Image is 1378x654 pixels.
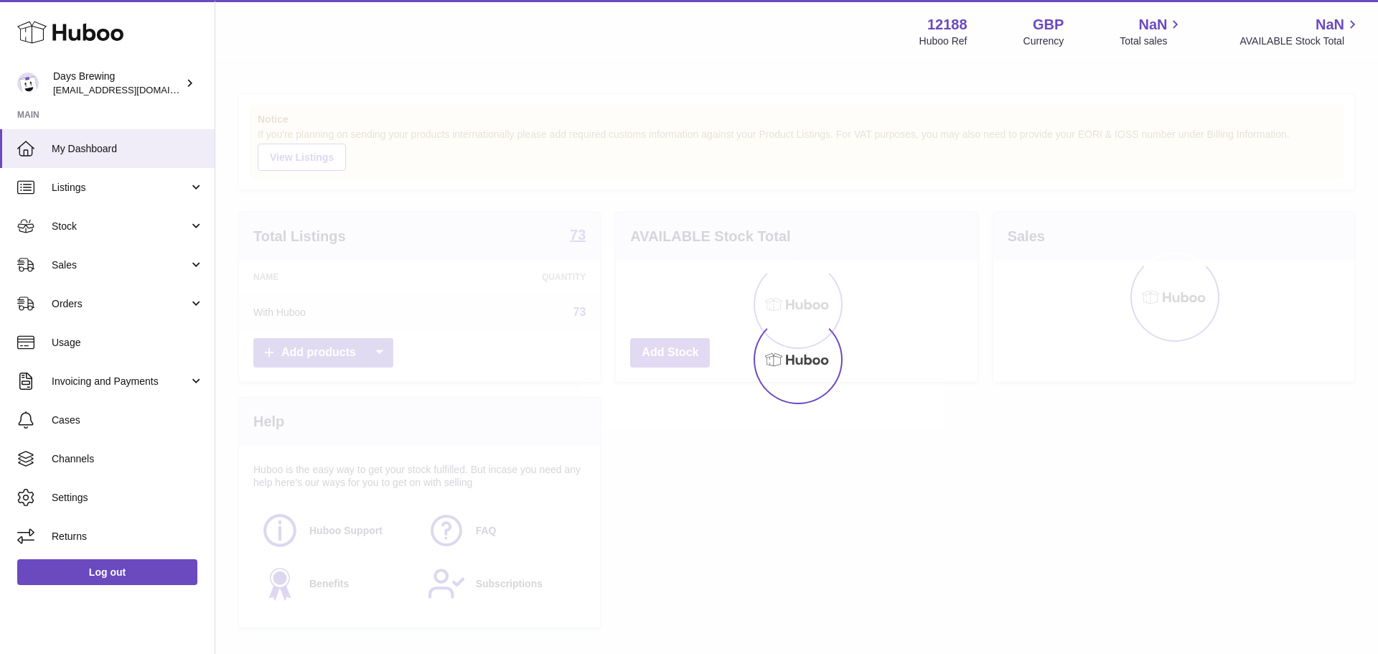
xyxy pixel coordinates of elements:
[52,375,189,388] span: Invoicing and Payments
[17,559,197,585] a: Log out
[52,220,189,233] span: Stock
[1239,34,1361,48] span: AVAILABLE Stock Total
[52,530,204,543] span: Returns
[927,15,967,34] strong: 12188
[52,258,189,272] span: Sales
[52,452,204,466] span: Channels
[1023,34,1064,48] div: Currency
[1138,15,1167,34] span: NaN
[1033,15,1064,34] strong: GBP
[52,142,204,156] span: My Dashboard
[1316,15,1344,34] span: NaN
[53,84,211,95] span: [EMAIL_ADDRESS][DOMAIN_NAME]
[52,181,189,195] span: Listings
[17,73,39,94] img: internalAdmin-12188@internal.huboo.com
[52,336,204,350] span: Usage
[52,297,189,311] span: Orders
[52,491,204,505] span: Settings
[1120,15,1184,48] a: NaN Total sales
[52,414,204,427] span: Cases
[1239,15,1361,48] a: NaN AVAILABLE Stock Total
[919,34,967,48] div: Huboo Ref
[53,70,182,97] div: Days Brewing
[1120,34,1184,48] span: Total sales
